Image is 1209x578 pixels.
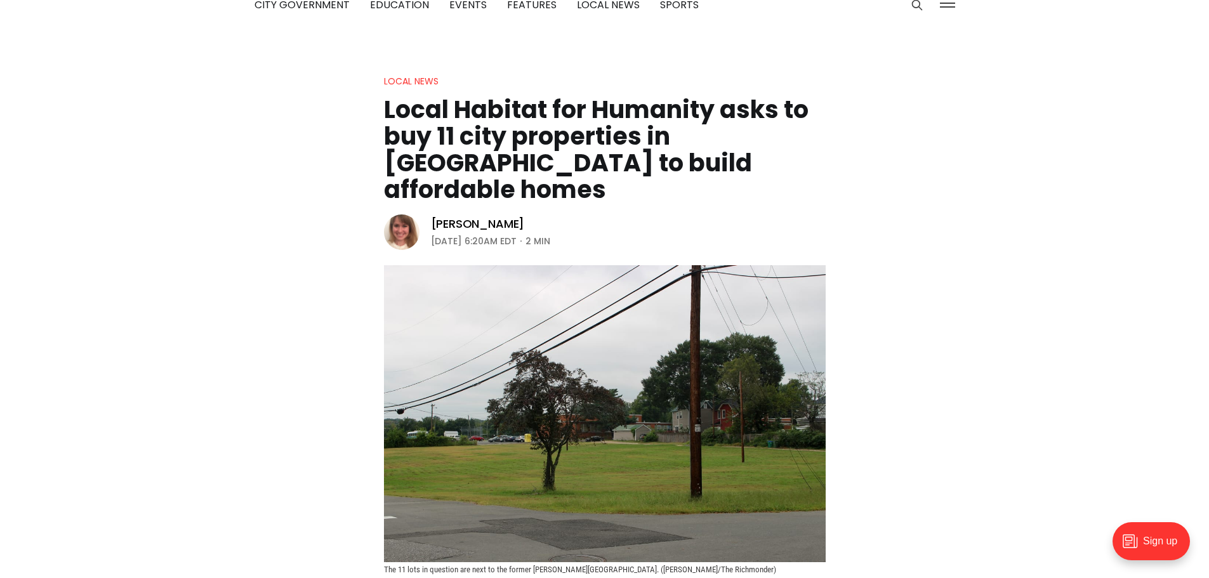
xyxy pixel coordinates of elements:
img: Local Habitat for Humanity asks to buy 11 city properties in Northside to build affordable homes [384,265,826,562]
a: [PERSON_NAME] [431,216,525,232]
iframe: portal-trigger [1102,516,1209,578]
a: Local News [384,75,439,88]
span: 2 min [525,233,550,249]
h1: Local Habitat for Humanity asks to buy 11 city properties in [GEOGRAPHIC_DATA] to build affordabl... [384,96,826,203]
time: [DATE] 6:20AM EDT [431,233,517,249]
img: Sarah Vogelsong [384,214,420,250]
span: The 11 lots in question are next to the former [PERSON_NAME][GEOGRAPHIC_DATA]. ([PERSON_NAME]/The... [384,565,776,574]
